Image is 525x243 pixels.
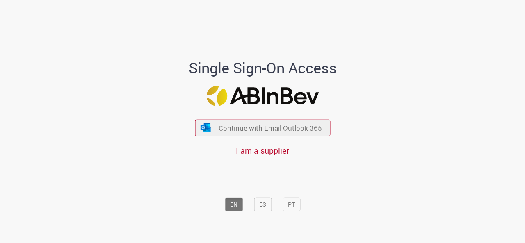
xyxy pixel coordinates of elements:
[219,123,322,133] span: Continue with Email Outlook 365
[195,119,330,136] button: ícone Azure/Microsoft 360 Continue with Email Outlook 365
[236,145,289,156] a: I am a supplier
[225,198,243,211] button: EN
[283,198,300,211] button: PT
[254,198,272,211] button: ES
[149,60,377,76] h1: Single Sign-On Access
[200,123,212,132] img: ícone Azure/Microsoft 360
[206,86,319,106] img: Logo ABInBev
